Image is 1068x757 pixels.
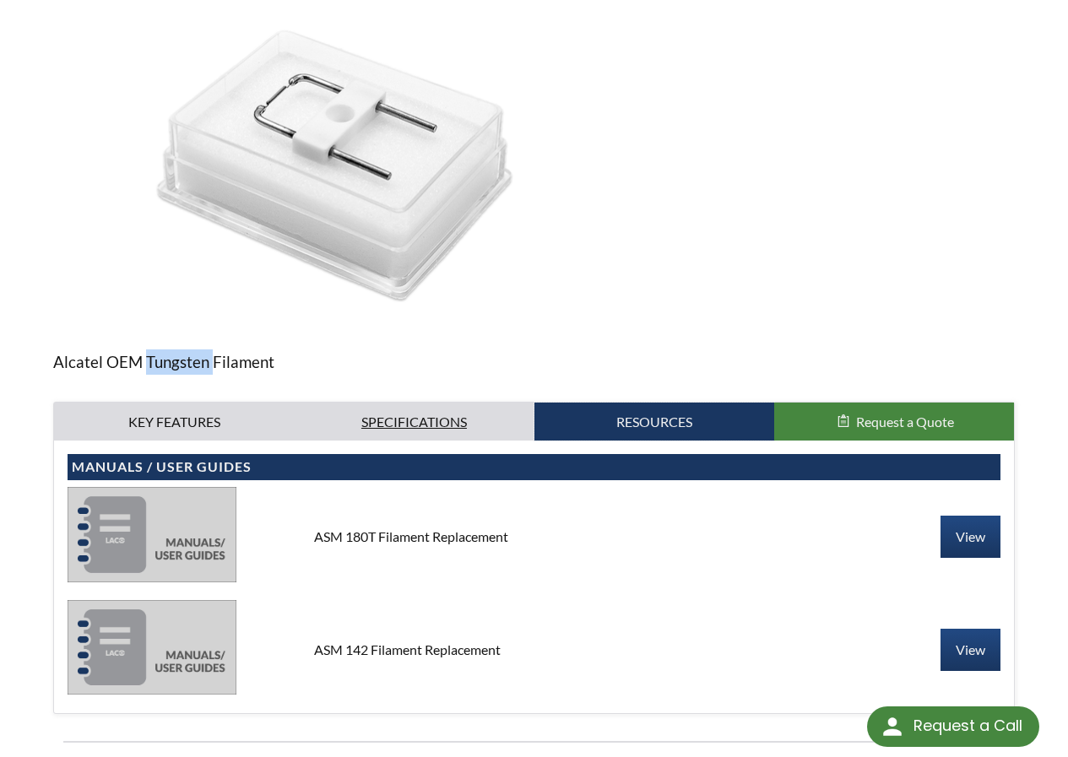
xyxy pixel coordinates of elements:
[53,349,1015,375] p: Alcatel OEM Tungsten Filament
[54,403,294,441] a: Key Features
[856,414,954,430] span: Request a Quote
[774,403,1014,441] button: Request a Quote
[879,713,906,740] img: round button
[913,706,1022,745] div: Request a Call
[68,600,236,695] img: manuals-58eb83dcffeb6bffe51ad23c0c0dc674bfe46cf1c3d14eaecd86c55f24363f1d.jpg
[68,487,236,581] img: manuals-58eb83dcffeb6bffe51ad23c0c0dc674bfe46cf1c3d14eaecd86c55f24363f1d.jpg
[72,458,996,476] h4: Manuals / User Guides
[941,516,1000,558] a: View
[53,6,616,322] img: Alcatel Ion Source Filament 053146
[941,629,1000,671] a: View
[294,403,534,441] a: Specifications
[534,403,774,441] a: Resources
[867,706,1039,747] div: Request a Call
[301,527,767,546] div: ASM 180T Filament Replacement
[301,641,767,659] div: ASM 142 Filament Replacement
